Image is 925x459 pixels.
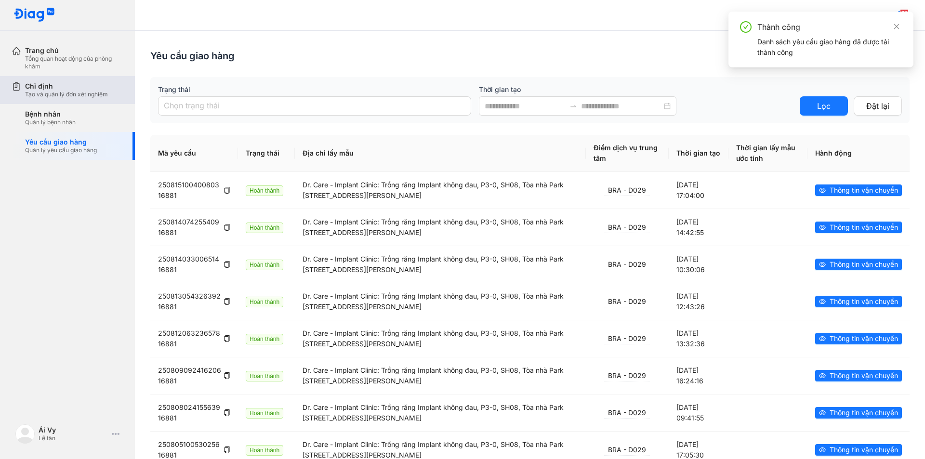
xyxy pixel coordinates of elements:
div: Dr. Care - Implant Clinic: Trồng răng Implant không đau, P3-0, SH08, Tòa nhà Park [STREET_ADDRESS... [303,217,578,238]
th: Trạng thái [238,135,295,172]
span: Hoàn thành [246,371,283,381]
span: copy [224,261,230,268]
div: 25081403300651416881 [158,254,230,275]
span: eye [819,409,826,416]
div: BRA - D029 [604,185,650,196]
span: copy [224,446,230,453]
th: Thời gian tạo [669,135,728,172]
button: eyeThông tin vận chuyển [815,296,902,307]
span: Thông tin vận chuyển [830,259,898,270]
span: Thông tin vận chuyển [830,407,898,418]
div: Dr. Care - Implant Clinic: Trồng răng Implant không đau, P3-0, SH08, Tòa nhà Park [STREET_ADDRESS... [303,291,578,312]
span: Thông tin vận chuyển [830,445,898,455]
span: to [569,102,577,110]
div: Bệnh nhân [25,110,76,118]
div: BRA - D029 [604,407,650,419]
div: Tổng quan hoạt động của phòng khám [25,55,123,70]
td: [DATE] 12:43:26 [669,283,728,320]
span: 92 [900,9,909,16]
img: logo [15,424,35,444]
div: Lễ tân [39,434,108,442]
span: eye [819,335,826,342]
button: Đặt lại [854,96,902,116]
th: Địa chỉ lấy mẫu [295,135,585,172]
span: Hoàn thành [246,334,283,344]
span: copy [224,224,230,231]
button: eyeThông tin vận chuyển [815,184,902,196]
span: copy [224,335,230,342]
div: 25080909241620616881 [158,365,230,386]
div: BRA - D029 [604,259,650,270]
span: eye [819,446,826,453]
label: Trạng thái [158,85,471,94]
div: Dr. Care - Implant Clinic: Trồng răng Implant không đau, P3-0, SH08, Tòa nhà Park [STREET_ADDRESS... [303,402,578,423]
span: swap-right [569,102,577,110]
div: Thành công [757,21,902,33]
th: Thời gian lấy mẫu ước tính [728,135,807,172]
img: logo [13,8,55,23]
span: eye [819,298,826,305]
div: 25080802415563916881 [158,402,230,423]
div: Tạo và quản lý đơn xét nghiệm [25,91,108,98]
div: 25081510040080316881 [158,180,230,201]
span: eye [819,224,826,231]
td: [DATE] 13:32:36 [669,320,728,357]
span: close [893,23,900,30]
div: 25081305432639216881 [158,291,230,312]
button: eyeThông tin vận chuyển [815,222,902,233]
span: Thông tin vận chuyển [830,222,898,233]
div: BRA - D029 [604,445,650,456]
div: Dr. Care - Implant Clinic: Trồng răng Implant không đau, P3-0, SH08, Tòa nhà Park [STREET_ADDRESS... [303,254,578,275]
th: Điểm dịch vụ trung tâm [586,135,669,172]
div: BRA - D029 [604,333,650,344]
span: eye [819,187,826,194]
span: Thông tin vận chuyển [830,333,898,344]
div: Quản lý bệnh nhân [25,118,76,126]
span: Hoàn thành [246,185,283,196]
span: Lọc [817,100,831,112]
td: [DATE] 17:04:00 [669,172,728,209]
div: Dr. Care - Implant Clinic: Trồng răng Implant không đau, P3-0, SH08, Tòa nhà Park [STREET_ADDRESS... [303,365,578,386]
th: Mã yêu cầu [150,135,238,172]
div: Chỉ định [25,82,108,91]
div: Danh sách yêu cầu giao hàng đã được tải thành công [757,37,902,58]
div: Yêu cầu giao hàng [25,138,97,146]
button: eyeThông tin vận chuyển [815,370,902,381]
span: Hoàn thành [246,260,283,270]
button: eyeThông tin vận chuyển [815,259,902,270]
td: [DATE] 10:30:06 [669,246,728,283]
button: eyeThông tin vận chuyển [815,333,902,344]
span: Hoàn thành [246,445,283,456]
span: check-circle [740,21,752,33]
span: Hoàn thành [246,223,283,233]
th: Hành động [807,135,910,172]
td: [DATE] 14:42:55 [669,209,728,246]
span: copy [224,372,230,379]
span: eye [819,261,826,268]
td: [DATE] 16:24:16 [669,357,728,394]
span: Thông tin vận chuyển [830,185,898,196]
span: Hoàn thành [246,408,283,419]
span: eye [819,372,826,379]
span: copy [224,409,230,416]
label: Thời gian tạo [479,85,792,94]
td: [DATE] 09:41:55 [669,394,728,431]
div: Ái Vy [39,426,108,434]
div: Trang chủ [25,46,123,55]
div: 25081407425540916881 [158,217,230,238]
span: Đặt lại [866,100,889,112]
div: BRA - D029 [604,222,650,233]
button: eyeThông tin vận chuyển [815,407,902,419]
div: Dr. Care - Implant Clinic: Trồng răng Implant không đau, P3-0, SH08, Tòa nhà Park [STREET_ADDRESS... [303,328,578,349]
span: Thông tin vận chuyển [830,296,898,307]
span: copy [224,187,230,194]
div: Yêu cầu giao hàng [150,49,235,63]
div: BRA - D029 [604,296,650,307]
div: 25081206323657816881 [158,328,230,349]
span: copy [224,298,230,305]
span: Thông tin vận chuyển [830,370,898,381]
button: eyeThông tin vận chuyển [815,444,902,456]
span: Hoàn thành [246,297,283,307]
div: BRA - D029 [604,370,650,381]
div: Dr. Care - Implant Clinic: Trồng răng Implant không đau, P3-0, SH08, Tòa nhà Park [STREET_ADDRESS... [303,180,578,201]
